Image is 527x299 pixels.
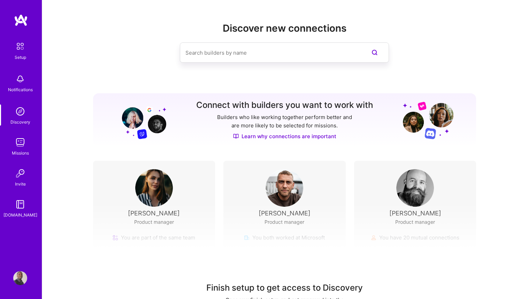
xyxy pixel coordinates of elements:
div: Finish setup to get access to Discovery [206,282,363,293]
img: bell [13,72,27,86]
img: teamwork [13,135,27,149]
div: Invite [15,180,26,188]
a: Learn why connections are important [233,133,336,140]
img: setup [13,39,28,54]
a: User Avatar [12,271,29,285]
input: Search builders by name [185,44,356,62]
img: User Avatar [13,271,27,285]
img: Grow your network [403,101,453,139]
img: User Avatar [135,169,173,207]
div: [DOMAIN_NAME] [3,211,37,219]
img: guide book [13,197,27,211]
i: icon SearchPurple [371,48,379,57]
p: Builders who like working together perform better and are more likely to be selected for missions. [216,113,353,130]
div: Missions [12,149,29,157]
img: User Avatar [396,169,434,207]
img: Grow your network [116,101,166,139]
img: Discover [233,133,239,139]
img: discovery [13,104,27,118]
img: logo [14,14,28,26]
div: Discovery [10,118,30,126]
h3: Connect with builders you want to work with [196,100,373,110]
div: Notifications [8,86,33,93]
div: Setup [15,54,26,61]
img: Invite [13,166,27,180]
img: User Avatar [266,169,303,207]
h2: Discover new connections [93,23,476,34]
